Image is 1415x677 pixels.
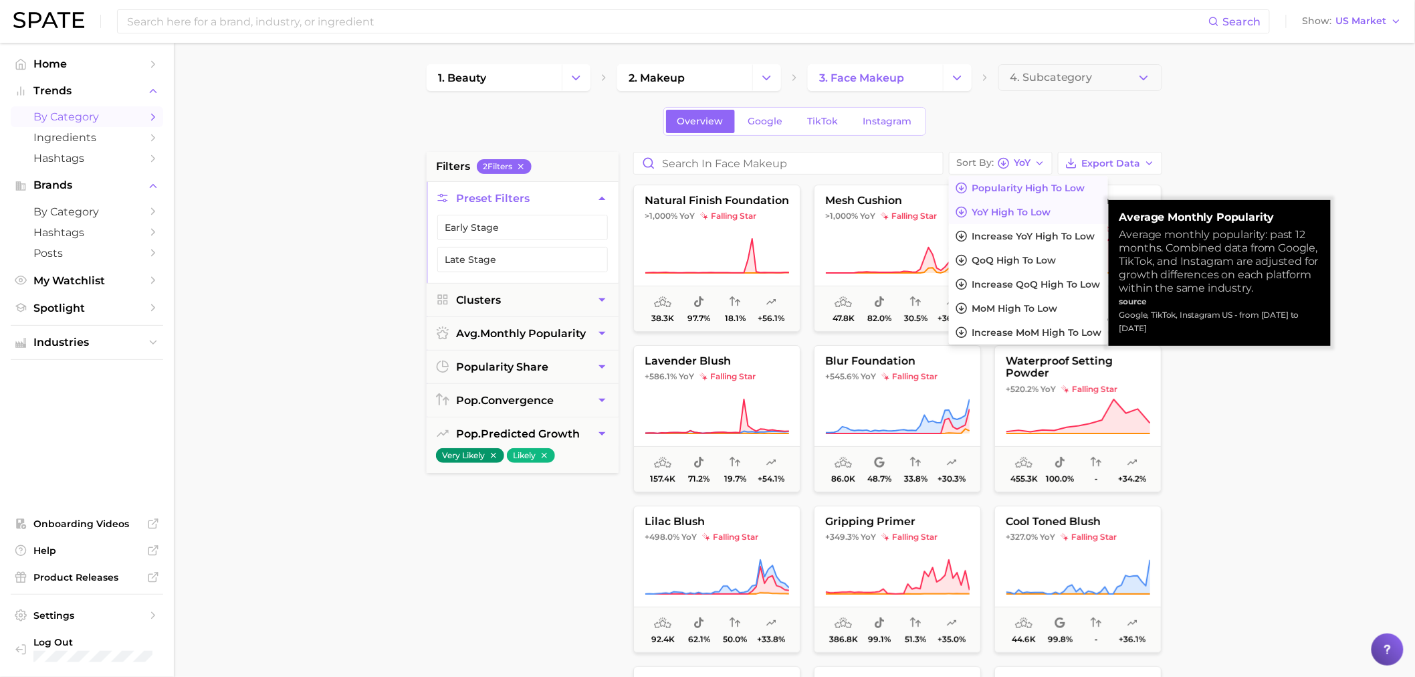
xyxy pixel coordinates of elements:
[972,183,1085,194] span: Popularity high to low
[943,64,972,91] button: Change Category
[814,516,980,528] span: gripping primer
[437,215,608,240] button: Early Stage
[1119,635,1146,644] span: +36.1%
[11,201,163,222] a: by Category
[11,605,163,625] a: Settings
[33,179,140,191] span: Brands
[905,635,926,644] span: 51.3%
[11,514,163,534] a: Onboarding Videos
[1061,532,1117,543] span: falling star
[33,636,158,648] span: Log Out
[33,609,140,621] span: Settings
[11,298,163,318] a: Spotlight
[1095,635,1098,644] span: -
[11,222,163,243] a: Hashtags
[11,127,163,148] a: Ingredients
[1040,532,1055,543] span: YoY
[438,72,486,84] span: 1. beauty
[995,516,1161,528] span: cool toned blush
[881,532,938,543] span: falling star
[946,455,957,471] span: popularity predicted growth: Likely
[1091,455,1101,471] span: popularity convergence: Insufficient Data
[617,64,752,91] a: 2. makeup
[748,116,783,127] span: Google
[730,294,740,310] span: popularity convergence: Very Low Convergence
[938,314,966,323] span: +36.3%
[33,274,140,287] span: My Watchlist
[436,448,504,463] button: Very Likely
[11,54,163,74] a: Home
[994,506,1162,653] button: cool toned blush+327.0% YoYfalling starfalling star44.6k99.8%-+36.1%
[13,12,84,28] img: SPATE
[867,314,891,323] span: 82.0%
[808,116,839,127] span: TikTok
[972,255,1056,266] span: QoQ high to low
[687,314,710,323] span: 97.7%
[874,294,885,310] span: popularity share: TikTok
[1012,635,1036,644] span: 44.6k
[910,294,921,310] span: popularity convergence: Low Convergence
[33,226,140,239] span: Hashtags
[456,427,481,440] abbr: popularity index
[1041,384,1056,395] span: YoY
[730,615,740,632] span: popularity convergence: Medium Convergence
[956,159,994,167] span: Sort By
[11,332,163,353] button: Industries
[1055,615,1065,632] span: popularity share: Google
[949,152,1053,175] button: Sort ByYoY
[629,72,685,84] span: 2. makeup
[946,294,957,310] span: popularity predicted growth: Likely
[11,270,163,291] a: My Watchlist
[456,192,530,205] span: Preset Filters
[693,615,704,632] span: popularity share: TikTok
[456,394,554,407] span: convergence
[998,64,1162,91] button: 4. Subcategory
[723,635,747,644] span: 50.0%
[835,294,852,310] span: average monthly popularity: Very Low Popularity
[427,64,562,91] a: 1. beauty
[11,148,163,169] a: Hashtags
[737,110,794,133] a: Google
[1119,308,1320,335] div: Google, TikTok, Instagram US - from [DATE] to [DATE]
[645,532,679,542] span: +498.0%
[814,506,981,653] button: gripping primer+349.3% YoYfalling starfalling star386.8k99.1%51.3%+35.0%
[1010,474,1038,484] span: 455.3k
[1006,532,1038,542] span: +327.0%
[679,371,694,382] span: YoY
[702,533,710,541] img: falling star
[11,541,163,561] a: Help
[702,532,758,543] span: falling star
[33,571,140,583] span: Product Releases
[825,532,859,542] span: +349.3%
[1303,17,1332,25] span: Show
[867,474,891,484] span: 48.7%
[1091,615,1101,632] span: popularity convergence: Insufficient Data
[808,64,943,91] a: 3. face makeup
[427,351,619,383] button: popularity share
[825,371,859,381] span: +545.6%
[33,58,140,70] span: Home
[1127,615,1137,632] span: popularity predicted growth: Likely
[1127,455,1137,471] span: popularity predicted growth: Likely
[825,211,858,221] span: >1,000%
[766,294,776,310] span: popularity predicted growth: Likely
[33,545,140,557] span: Help
[758,474,784,484] span: +54.1%
[829,635,858,644] span: 386.8k
[645,211,677,221] span: >1,000%
[634,153,943,174] input: Search in face makeup
[1006,384,1039,394] span: +520.2%
[1015,455,1032,471] span: average monthly popularity: Low Popularity
[831,474,855,484] span: 86.0k
[634,195,800,207] span: natural finish foundation
[972,303,1057,314] span: MoM high to low
[860,211,875,221] span: YoY
[995,355,1161,380] span: waterproof setting powder
[126,10,1208,33] input: Search here for a brand, industry, or ingredient
[11,567,163,587] a: Product Releases
[874,615,885,632] span: popularity share: TikTok
[881,212,889,220] img: falling star
[688,635,710,644] span: 62.1%
[33,131,140,144] span: Ingredients
[972,327,1101,338] span: Increase MoM high to low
